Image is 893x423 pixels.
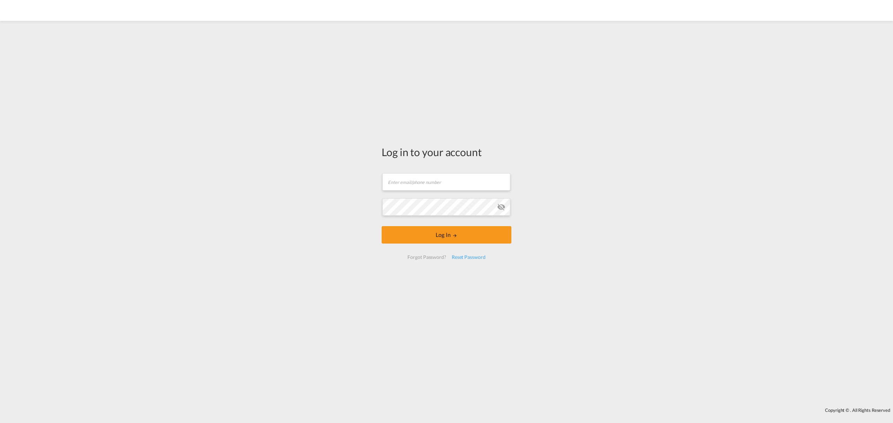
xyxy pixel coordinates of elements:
[382,145,511,159] div: Log in to your account
[497,203,505,211] md-icon: icon-eye-off
[405,251,449,263] div: Forgot Password?
[382,226,511,244] button: LOGIN
[382,173,510,191] input: Enter email/phone number
[449,251,488,263] div: Reset Password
